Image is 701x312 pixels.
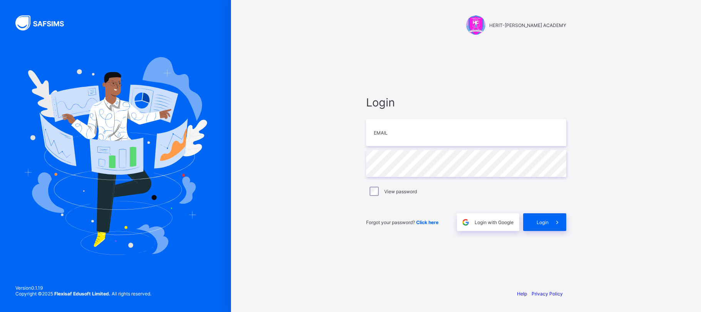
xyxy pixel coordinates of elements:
[15,285,151,291] span: Version 0.1.19
[489,22,566,28] span: HERIT-[PERSON_NAME] ACADEMY
[416,219,438,225] a: Click here
[366,219,438,225] span: Forgot your password?
[517,291,527,297] a: Help
[532,291,563,297] a: Privacy Policy
[475,219,514,225] span: Login with Google
[15,15,73,30] img: SAFSIMS Logo
[537,219,549,225] span: Login
[24,57,207,255] img: Hero Image
[54,291,110,297] strong: Flexisaf Edusoft Limited.
[384,189,417,194] label: View password
[15,291,151,297] span: Copyright © 2025 All rights reserved.
[366,96,566,109] span: Login
[461,218,470,227] img: google.396cfc9801f0270233282035f929180a.svg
